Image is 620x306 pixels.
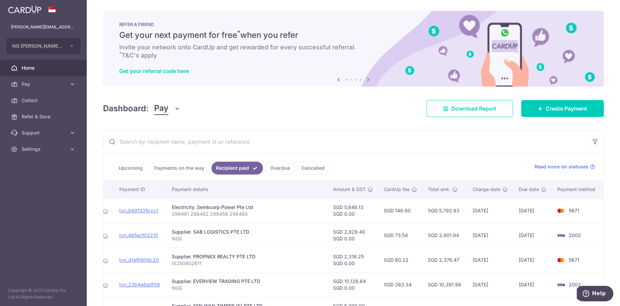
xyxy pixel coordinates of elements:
span: 2002 [569,282,581,287]
a: Get your referral code here [119,68,189,74]
span: Due date [519,186,539,193]
td: SGD 73.54 [378,223,422,248]
p: 298461 298462 298459 298460 [172,211,322,217]
span: Read more on statuses [535,163,588,170]
h5: Get your next payment for free when you refer [119,30,587,41]
span: Refer & Save [22,113,66,120]
td: SGD 5,646.13 SGD 0.00 [328,198,378,223]
p: NGS [172,235,322,242]
a: Overdue [266,162,294,174]
td: [DATE] [513,223,552,248]
span: Amount & GST [333,186,366,193]
img: Bank Card [554,207,567,215]
td: SGD 263.34 [378,272,422,297]
a: Create Payment [521,100,604,117]
div: Supplier. EVERVIEW TRADING PTE LTD [172,278,322,285]
span: Settings [22,146,66,152]
img: Bank Card [554,231,567,239]
img: CardUp [8,5,41,14]
button: NG [PERSON_NAME] WOODWORKING INDUSTRIAL PTE. LTD. [6,38,81,54]
span: 5671 [569,208,579,213]
a: txn_23b4a6a0f39 [119,282,160,287]
td: SGD 60.22 [378,248,422,272]
td: SGD 2,376.47 [422,248,467,272]
th: Payment details [166,181,328,198]
td: SGD 146.80 [378,198,422,223]
td: [DATE] [513,198,552,223]
a: txn_d1ef0809c20 [119,257,159,263]
span: Download Report [451,104,496,113]
iframe: Opens a widget where you can find more information [577,286,613,303]
p: REFER A FRIEND [119,22,587,27]
img: Bank Card [554,256,567,264]
a: Upcoming [114,162,147,174]
td: [DATE] [467,223,513,248]
td: SGD 5,792.93 [422,198,467,223]
th: Payment ID [114,181,166,198]
a: Recipient paid [211,162,263,174]
td: SGD 2,828.40 SGD 0.00 [328,223,378,248]
span: Charge date [473,186,500,193]
a: Read more on statuses [535,163,595,170]
a: Download Report [427,100,513,117]
span: Pay [154,102,168,115]
h4: Dashboard: [103,102,149,115]
a: Payments on the way [150,162,209,174]
div: Supplier. PROPNEX REALTY PTE LTD [172,253,322,260]
span: 5671 [569,257,579,263]
td: SGD 10,128.64 SGD 0.00 [328,272,378,297]
span: NG [PERSON_NAME] WOODWORKING INDUSTRIAL PTE. LTD. [12,43,62,49]
p: [PERSON_NAME][EMAIL_ADDRESS][DOMAIN_NAME] [11,24,76,30]
input: Search by recipient name, payment id or reference [103,131,587,152]
td: [DATE] [467,272,513,297]
td: SGD 10,391.98 [422,272,467,297]
td: SGD 2,901.94 [422,223,467,248]
a: txn_465acf02215 [119,232,158,238]
span: CardUp fee [384,186,410,193]
img: RAF banner [103,11,604,87]
td: SGD 2,316.25 SGD 0.00 [328,248,378,272]
p: IX250802611 [172,260,322,267]
span: Support [22,130,66,136]
td: [DATE] [467,248,513,272]
span: Total amt. [428,186,450,193]
td: [DATE] [467,198,513,223]
span: Collect [22,97,66,104]
td: [DATE] [513,272,552,297]
div: Supplier. SAB LOGISTICS PTE LTD [172,229,322,235]
p: NGS [172,285,322,291]
td: [DATE] [513,248,552,272]
a: Cancelled [297,162,329,174]
div: Electricity. Sembcorp Power Pte Ltd [172,204,322,211]
span: Create Payment [546,104,587,113]
span: Home [22,65,66,71]
th: Payment method [552,181,603,198]
img: Bank Card [554,281,567,289]
a: txn_8491335ccc1 [119,208,158,213]
button: Pay [154,102,180,115]
span: Pay [22,81,66,88]
h6: Invite your network onto CardUp and get rewarded for every successful referral. T&C's apply [119,43,587,60]
span: 2002 [569,232,581,238]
